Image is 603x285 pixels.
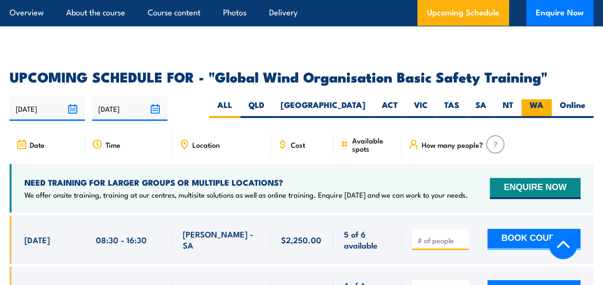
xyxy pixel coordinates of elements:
[344,228,391,251] span: 5 of 6 available
[209,99,240,118] label: ALL
[552,99,593,118] label: Online
[10,70,593,83] h2: UPCOMING SCHEDULE FOR - "Global Wind Organisation Basic Safety Training"
[281,234,321,245] span: $2,250.00
[352,136,395,153] span: Available spots
[10,96,85,121] input: From date
[24,190,468,200] p: We offer onsite training, training at our centres, multisite solutions as well as online training...
[487,229,580,250] button: BOOK COURSE
[24,234,50,245] span: [DATE]
[192,141,220,149] span: Location
[422,141,483,149] span: How many people?
[417,236,465,245] input: # of people
[436,99,467,118] label: TAS
[490,178,580,199] button: ENQUIRE NOW
[183,228,260,251] span: [PERSON_NAME] - SA
[467,99,495,118] label: SA
[291,141,305,149] span: Cost
[106,141,120,149] span: Time
[374,99,406,118] label: ACT
[272,99,374,118] label: [GEOGRAPHIC_DATA]
[240,99,272,118] label: QLD
[495,99,521,118] label: NT
[92,96,167,121] input: To date
[96,234,147,245] span: 08:30 - 16:30
[24,177,468,188] h4: NEED TRAINING FOR LARGER GROUPS OR MULTIPLE LOCATIONS?
[406,99,436,118] label: VIC
[521,99,552,118] label: WA
[30,141,45,149] span: Date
